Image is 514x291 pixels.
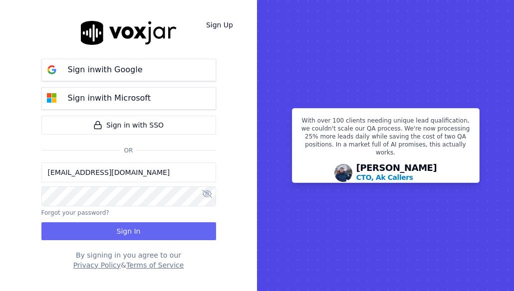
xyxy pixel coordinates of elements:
[126,260,184,270] button: Terms of Service
[42,88,62,108] img: microsoft Sign in button
[81,21,177,44] img: logo
[41,87,216,110] button: Sign inwith Microsoft
[41,250,216,270] div: By signing in you agree to our &
[41,209,109,217] button: Forgot your password?
[42,60,62,80] img: google Sign in button
[41,222,216,240] button: Sign In
[198,16,241,34] a: Sign Up
[120,146,137,154] span: Or
[334,164,352,182] img: Avatar
[41,162,216,182] input: Email
[356,172,413,182] p: CTO, Ak Callers
[68,64,143,76] p: Sign in with Google
[298,117,473,160] p: With over 100 clients needing unique lead qualification, we couldn't scale our QA process. We're ...
[73,260,121,270] button: Privacy Policy
[356,163,437,182] div: [PERSON_NAME]
[41,116,216,135] a: Sign in with SSO
[41,59,216,81] button: Sign inwith Google
[68,92,151,104] p: Sign in with Microsoft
